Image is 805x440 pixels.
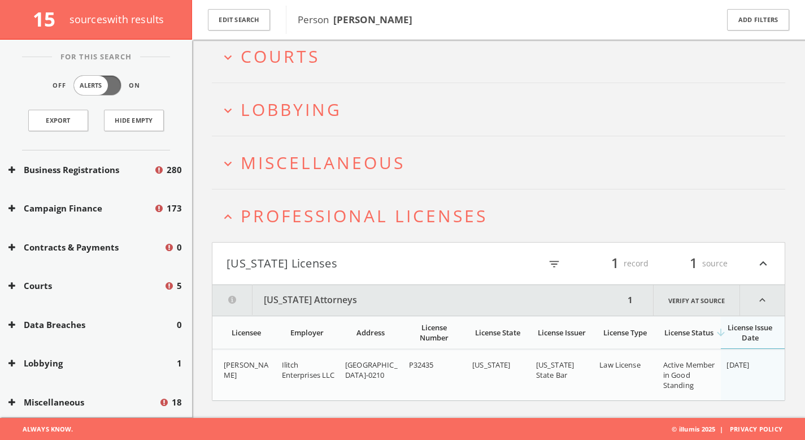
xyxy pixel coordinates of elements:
[726,360,749,370] span: [DATE]
[177,357,182,370] span: 1
[224,360,268,380] span: [PERSON_NAME]
[212,350,785,400] div: grid
[472,360,510,370] span: [US_STATE]
[208,9,270,31] button: Edit Search
[409,322,460,343] div: License Number
[177,279,182,292] span: 5
[220,156,236,171] i: expand_more
[282,327,333,338] div: Employer
[663,360,715,390] span: Active Member in Good Standing
[472,327,524,338] div: License State
[220,50,236,65] i: expand_more
[599,327,651,338] div: License Type
[220,103,236,118] i: expand_more
[8,318,177,331] button: Data Breaches
[624,285,636,316] div: 1
[8,396,159,409] button: Miscellaneous
[69,12,164,26] span: source s with results
[241,151,405,174] span: Miscellaneous
[177,241,182,254] span: 0
[726,322,773,343] div: License Issue Date
[241,98,342,121] span: Lobbying
[33,6,65,32] span: 15
[715,425,728,433] span: |
[220,153,785,172] button: expand_moreMiscellaneous
[653,285,740,316] a: Verify at source
[536,360,574,380] span: [US_STATE] State Bar
[599,360,640,370] span: Law License
[220,206,785,225] button: expand_lessProfessional Licenses
[172,396,182,409] span: 18
[715,327,726,338] i: arrow_downward
[581,254,649,273] div: record
[727,9,789,31] button: Add Filters
[28,110,88,131] a: Export
[660,254,728,273] div: source
[756,254,771,273] i: expand_less
[167,163,182,176] span: 280
[241,204,488,227] span: Professional Licenses
[167,202,182,215] span: 173
[220,100,785,119] button: expand_moreLobbying
[740,285,785,316] i: expand_less
[8,357,177,370] button: Lobbying
[220,209,236,225] i: expand_less
[8,279,164,292] button: Courts
[333,13,412,26] b: [PERSON_NAME]
[241,45,320,68] span: Courts
[8,202,154,215] button: Campaign Finance
[104,110,164,131] button: Hide Empty
[227,254,499,273] button: [US_STATE] Licenses
[606,253,624,273] span: 1
[548,258,560,270] i: filter_list
[345,360,398,380] span: [GEOGRAPHIC_DATA]-0210
[8,163,154,176] button: Business Registrations
[345,327,397,338] div: Address
[129,81,140,90] span: On
[409,360,434,370] span: P32435
[282,360,335,380] span: Ilitch Enterprises LLC
[730,425,782,433] a: Privacy Policy
[220,47,785,66] button: expand_moreCourts
[536,327,588,338] div: License Issuer
[53,81,66,90] span: Off
[663,327,715,338] div: License Status
[685,253,702,273] span: 1
[212,285,624,316] button: [US_STATE] Attorneys
[177,318,182,331] span: 0
[8,241,164,254] button: Contracts & Payments
[224,327,269,338] div: Licensee
[298,13,412,26] span: Person
[52,51,140,63] span: For This Search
